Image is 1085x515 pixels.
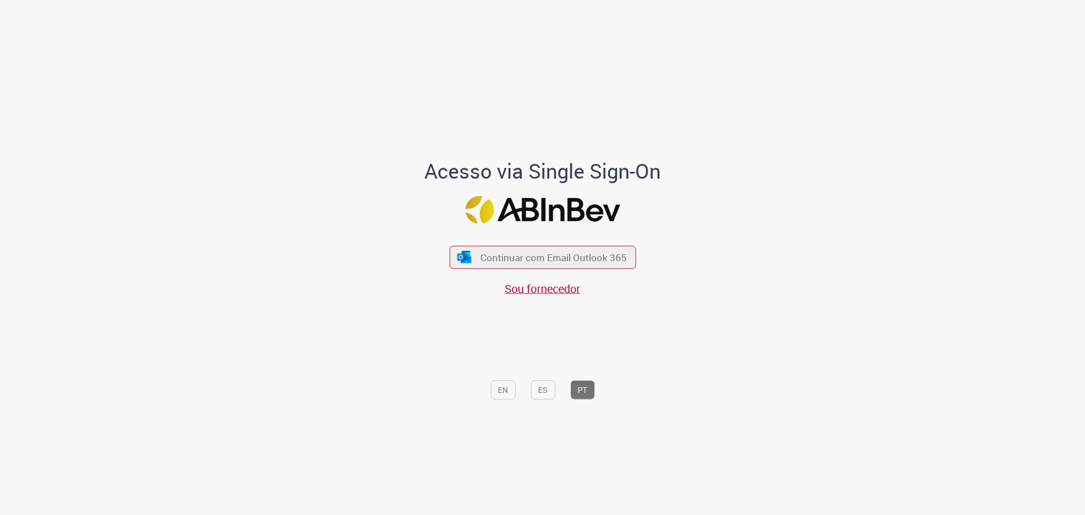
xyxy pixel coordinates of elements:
button: ícone Azure/Microsoft 360 Continuar com Email Outlook 365 [449,245,636,269]
button: ES [531,380,555,399]
img: Logo ABInBev [465,196,620,223]
button: EN [491,380,515,399]
h1: Acesso via Single Sign-On [386,160,700,183]
button: PT [570,380,594,399]
a: Sou fornecedor [505,281,580,296]
img: ícone Azure/Microsoft 360 [457,251,472,263]
span: Continuar com Email Outlook 365 [480,251,627,264]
